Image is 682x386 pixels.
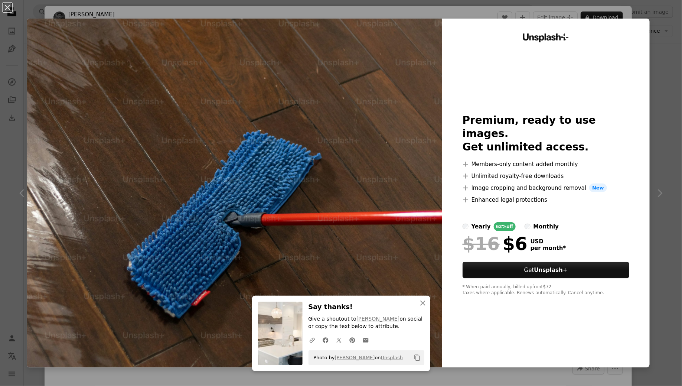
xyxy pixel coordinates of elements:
a: Unsplash [381,355,403,360]
li: Enhanced legal protections [463,195,629,204]
a: Share on Facebook [319,333,332,347]
a: [PERSON_NAME] [356,316,399,322]
li: Unlimited royalty-free downloads [463,172,629,181]
li: Members-only content added monthly [463,160,629,169]
button: Copy to clipboard [411,351,424,364]
h2: Premium, ready to use images. Get unlimited access. [463,114,629,154]
a: Share on Pinterest [346,333,359,347]
li: Image cropping and background removal [463,184,629,192]
div: monthly [533,222,559,231]
div: $6 [463,234,528,253]
strong: Unsplash+ [534,267,568,273]
button: GetUnsplash+ [463,262,629,278]
input: yearly62%off [463,224,469,230]
p: Give a shoutout to on social or copy the text below to attribute. [309,315,424,330]
span: USD [531,238,566,245]
span: per month * [531,245,566,252]
a: Share over email [359,333,372,347]
div: 62% off [494,222,516,231]
span: New [589,184,607,192]
span: $16 [463,234,500,253]
input: monthly [525,224,531,230]
div: yearly [471,222,491,231]
a: [PERSON_NAME] [335,355,375,360]
a: Share on Twitter [332,333,346,347]
h3: Say thanks! [309,302,424,312]
span: Photo by on [310,352,403,364]
div: * When paid annually, billed upfront $72 Taxes where applicable. Renews automatically. Cancel any... [463,284,629,296]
